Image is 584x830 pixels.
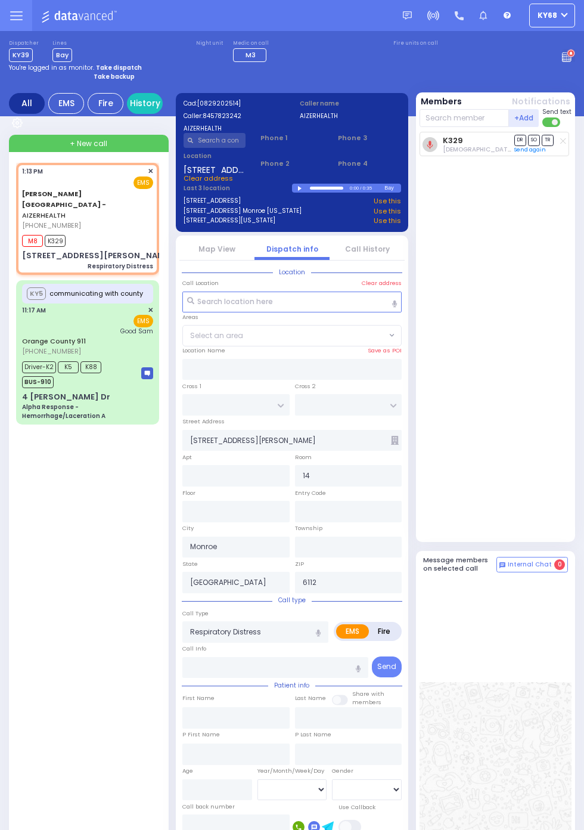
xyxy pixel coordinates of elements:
span: Select an area [190,330,243,341]
span: Location [273,268,311,277]
button: +Add [509,109,539,127]
label: Dispatcher [9,40,39,47]
span: ky68 [538,10,557,21]
label: Cross 1 [182,382,201,391]
label: Gender [332,767,353,775]
span: KY39 [9,48,33,62]
span: Phone 4 [338,159,400,169]
span: [STREET_ADDRESS][PERSON_NAME] [184,164,246,174]
input: Search member [420,109,510,127]
input: Search a contact [184,133,246,148]
span: Bay [52,48,72,62]
a: [STREET_ADDRESS] [184,196,241,206]
small: Share with [352,690,384,698]
button: Notifications [512,95,570,108]
label: Apt [182,453,192,462]
span: [0829202514] [197,99,241,108]
label: First Name [182,694,215,702]
span: BUS-910 [22,376,54,388]
span: communicating with county [49,289,143,299]
span: You're logged in as monitor. [9,63,94,72]
label: Areas [182,313,198,321]
label: Entry Code [295,489,326,497]
a: Call History [345,244,390,254]
span: Other building occupants [391,436,399,445]
span: members [352,698,381,706]
div: Respiratory Distress [88,262,153,271]
a: Send again [514,146,546,153]
a: Use this [374,196,401,206]
a: Map View [198,244,235,254]
span: EMS [133,315,153,327]
div: 0:35 [362,181,373,195]
label: Call Info [182,645,206,653]
img: message-box.svg [141,367,153,379]
span: Phone 3 [338,133,400,143]
h5: Message members on selected call [423,556,497,572]
label: Location [184,151,246,160]
label: EMS [336,624,369,639]
span: Patient info [268,681,315,690]
img: message.svg [403,11,412,20]
label: AIZERHEALTH [184,124,285,133]
label: Fire [368,624,400,639]
label: Last Name [295,694,326,702]
label: Use Callback [338,803,375,812]
button: KY5 [27,287,45,300]
label: Floor [182,489,195,497]
span: 0 [554,559,565,570]
a: K329 [443,136,463,145]
span: 11:17 AM [22,306,46,315]
span: + New call [70,138,107,149]
a: [STREET_ADDRESS][US_STATE] [184,216,275,226]
label: Night unit [196,40,223,47]
span: Good Sam [120,327,153,336]
span: ✕ [148,166,153,176]
label: Call Location [182,279,219,287]
a: Dispatch info [266,244,318,254]
div: Fire [88,93,123,114]
label: Call Type [182,609,209,618]
span: TR [542,135,554,146]
label: Township [295,524,322,532]
label: ZIP [295,560,304,568]
span: 1:13 PM [22,167,43,176]
span: Clear address [184,174,233,183]
img: comment-alt.png [499,562,505,568]
div: / [359,181,362,195]
div: 0:00 [349,181,360,195]
label: State [182,560,198,568]
div: EMS [48,93,84,114]
label: Turn off text [542,116,561,128]
button: Send [372,656,402,677]
span: ✕ [148,305,153,315]
label: Age [182,767,193,775]
span: Internal Chat [508,560,552,569]
label: Fire units on call [393,40,438,47]
span: Driver-K2 [22,361,56,373]
button: Members [421,95,462,108]
div: Bay [384,184,400,193]
label: Caller name [300,99,401,108]
label: Last 3 location [184,184,293,193]
label: Lines [52,40,72,47]
span: K5 [58,361,79,373]
span: Shia Waldman [443,145,566,154]
div: Year/Month/Week/Day [257,767,327,775]
div: 4 [PERSON_NAME] Dr [22,391,110,403]
a: Use this [374,206,401,216]
span: [PERSON_NAME][GEOGRAPHIC_DATA] - [22,189,106,209]
span: EMS [133,176,153,189]
a: Use this [374,216,401,226]
input: Search location here [182,292,402,313]
span: K329 [45,235,66,247]
label: Medic on call [233,40,270,47]
strong: Take backup [94,72,135,81]
span: M3 [246,50,256,60]
label: Save as POI [368,346,402,355]
label: Room [295,453,312,462]
label: Call back number [182,803,235,811]
div: [STREET_ADDRESS][PERSON_NAME] [22,250,173,262]
span: 8457823242 [203,112,241,120]
label: Caller: [184,112,285,120]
